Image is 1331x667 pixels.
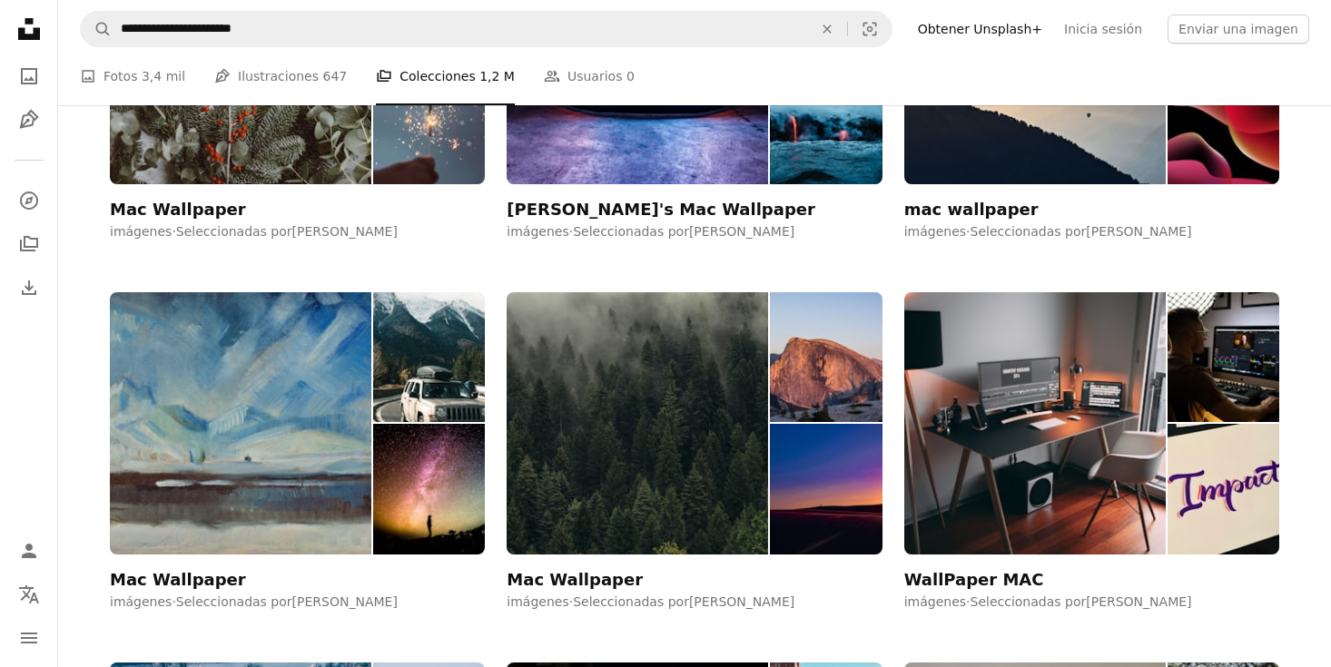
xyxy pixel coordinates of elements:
span: 0 [626,66,635,86]
div: imágenes · Seleccionadas por [PERSON_NAME] [904,593,1279,612]
img: photo-1700404245264-10ec1c3a6905 [110,292,371,554]
img: photo-1611201591882-12f7eaf33ab6 [1168,292,1279,423]
button: Idioma [11,576,47,613]
img: photo-1611096002616-763f16ef15f3 [904,292,1166,554]
div: Mac Wallpaper [507,569,643,591]
div: imágenes · Seleccionadas por [PERSON_NAME] [507,223,882,241]
img: photo-1434907652076-85f8401482c3 [770,292,882,423]
img: photo-1667860920707-546ad57d0ee4 [373,292,485,423]
img: photo-1602277738579-f02f4e92eea6 [1168,424,1279,554]
img: photo-1444703686981-a3abbc4d4fe3 [373,424,485,554]
div: WallPaper MAC [904,569,1044,591]
a: Iniciar sesión / Registrarse [11,533,47,569]
div: mac wallpaper [904,199,1039,221]
a: Colecciones [11,226,47,262]
a: Mac Wallpaper [507,292,882,589]
div: imágenes · Seleccionadas por [PERSON_NAME] [110,223,485,241]
a: Mac Wallpaper [110,292,485,589]
div: Mac Wallpaper [110,569,246,591]
a: Usuarios 0 [544,47,635,105]
div: [PERSON_NAME]'s Mac Wallpaper [507,199,815,221]
span: 647 [322,66,347,86]
button: Borrar [807,12,847,46]
a: Obtener Unsplash+ [907,15,1053,44]
a: Fotos 3,4 mil [80,47,185,105]
a: Inicia sesión [1053,15,1153,44]
img: photo-1498673394965-85cb14905c89 [373,54,485,184]
button: Menú [11,620,47,656]
a: Fotos [11,58,47,94]
a: Historial de descargas [11,270,47,306]
div: imágenes · Seleccionadas por [PERSON_NAME] [904,223,1279,241]
a: Explorar [11,182,47,219]
div: Mac Wallpaper [110,199,246,221]
img: photo-1475598322381-f1b499717dda [770,54,882,184]
button: Buscar en Unsplash [81,12,112,46]
button: Búsqueda visual [848,12,892,46]
a: WallPaper MAC [904,292,1279,589]
a: Inicio — Unsplash [11,11,47,51]
a: Ilustraciones [11,102,47,138]
button: Enviar una imagen [1168,15,1309,44]
div: imágenes · Seleccionadas por [PERSON_NAME] [110,593,485,612]
img: photo-1515824955341-43172b4d8260 [770,424,882,554]
form: Encuentra imágenes en todo el sitio [80,11,892,47]
span: 3,4 mil [142,66,185,86]
img: photo-1502252430442-aac78f397426 [507,292,768,554]
a: Ilustraciones 647 [214,47,347,105]
div: imágenes · Seleccionadas por [PERSON_NAME] [507,593,882,612]
img: photo-1620120966883-d977b57a96ec [1168,54,1279,184]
